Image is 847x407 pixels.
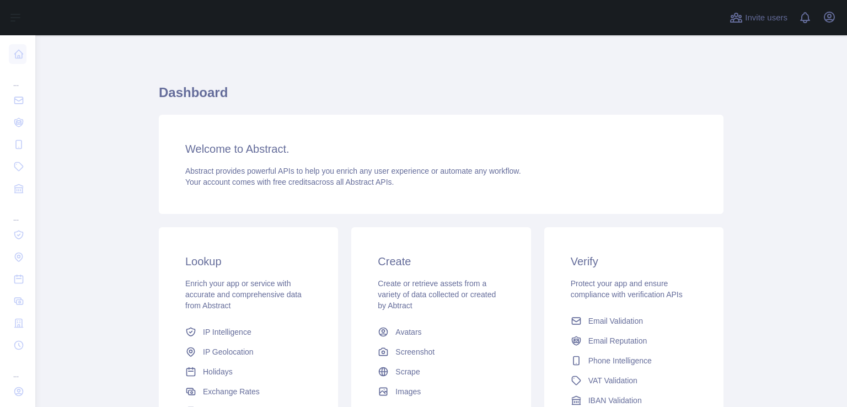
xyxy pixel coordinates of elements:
span: Invite users [745,12,787,24]
a: IP Geolocation [181,342,316,362]
h3: Verify [571,254,697,269]
a: Images [373,382,508,401]
h3: Lookup [185,254,312,269]
span: Abstract provides powerful APIs to help you enrich any user experience or automate any workflow. [185,167,521,175]
div: ... [9,357,26,379]
div: ... [9,66,26,88]
span: Scrape [395,366,420,377]
a: Avatars [373,322,508,342]
a: Email Validation [566,311,701,331]
span: IP Geolocation [203,346,254,357]
span: Your account comes with across all Abstract APIs. [185,178,394,186]
h1: Dashboard [159,84,723,110]
span: Phone Intelligence [588,355,652,366]
span: VAT Validation [588,375,637,386]
a: Phone Intelligence [566,351,701,371]
span: Images [395,386,421,397]
span: IP Intelligence [203,326,251,338]
div: ... [9,201,26,223]
h3: Welcome to Abstract. [185,141,697,157]
a: Screenshot [373,342,508,362]
span: Email Reputation [588,335,647,346]
a: Exchange Rates [181,382,316,401]
span: free credits [273,178,311,186]
span: Email Validation [588,315,643,326]
a: Holidays [181,362,316,382]
a: Scrape [373,362,508,382]
span: Exchange Rates [203,386,260,397]
h3: Create [378,254,504,269]
span: Screenshot [395,346,435,357]
span: Avatars [395,326,421,338]
span: Protect your app and ensure compliance with verification APIs [571,279,683,299]
span: Create or retrieve assets from a variety of data collected or created by Abtract [378,279,496,310]
button: Invite users [727,9,790,26]
span: Enrich your app or service with accurate and comprehensive data from Abstract [185,279,302,310]
a: IP Intelligence [181,322,316,342]
span: IBAN Validation [588,395,642,406]
a: VAT Validation [566,371,701,390]
a: Email Reputation [566,331,701,351]
span: Holidays [203,366,233,377]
